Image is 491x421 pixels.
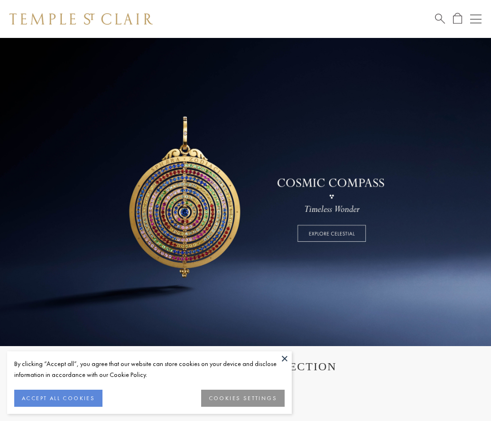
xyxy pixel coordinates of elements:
a: Search [435,13,445,25]
a: Open Shopping Bag [453,13,462,25]
button: COOKIES SETTINGS [201,390,285,407]
div: By clicking “Accept all”, you agree that our website can store cookies on your device and disclos... [14,358,285,380]
button: ACCEPT ALL COOKIES [14,390,102,407]
button: Open navigation [470,13,482,25]
img: Temple St. Clair [9,13,153,25]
